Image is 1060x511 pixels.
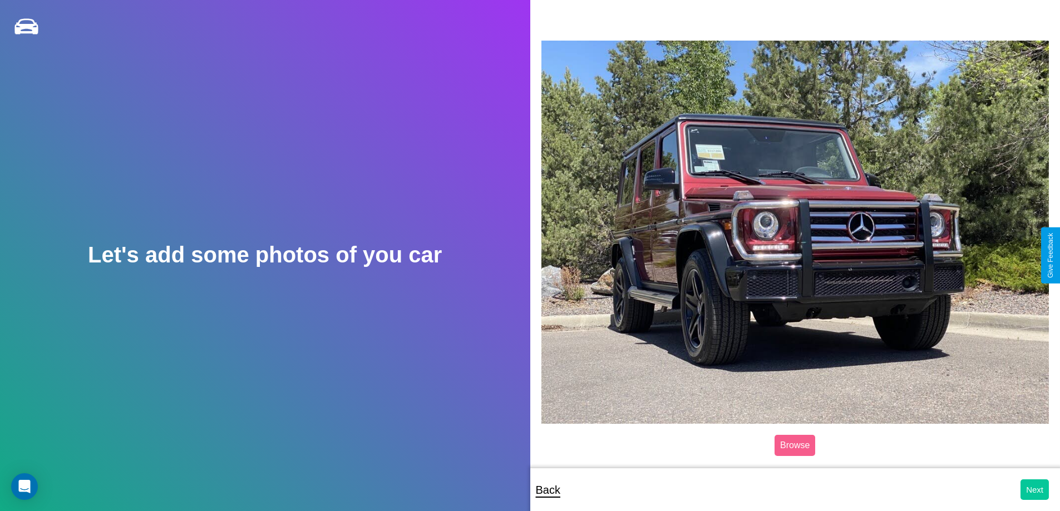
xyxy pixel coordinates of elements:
[1047,233,1054,278] div: Give Feedback
[1020,479,1049,500] button: Next
[88,242,442,267] h2: Let's add some photos of you car
[541,41,1049,423] img: posted
[536,480,560,500] p: Back
[11,473,38,500] div: Open Intercom Messenger
[775,435,815,456] label: Browse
